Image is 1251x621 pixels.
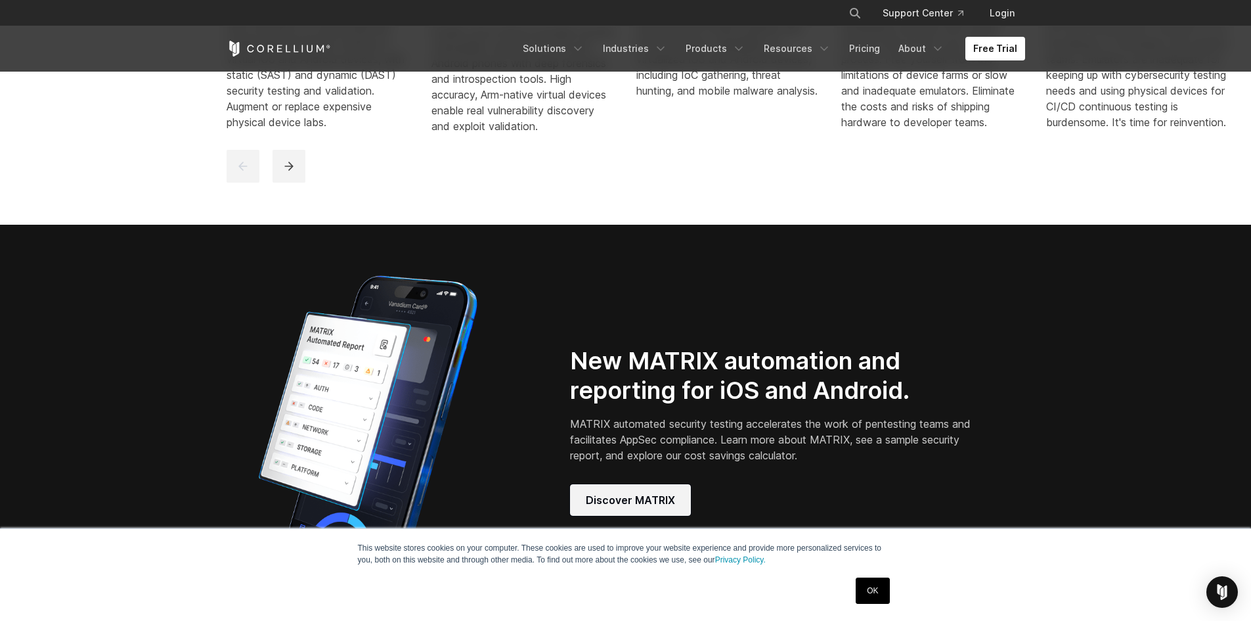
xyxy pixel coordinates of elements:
button: Search [843,1,867,25]
div: Enable never-before-possible security vulnerability research for iOS and Android phones with deep... [431,24,615,134]
a: Pricing [841,37,888,60]
span: Discover MATRIX [586,492,675,508]
a: Solutions [515,37,592,60]
p: MATRIX automated security testing accelerates the work of pentesting teams and facilitates AppSec... [570,416,975,463]
div: Navigation Menu [515,37,1025,60]
a: Discover MATRIX [570,484,691,516]
a: OK [856,578,889,604]
a: Support Center [872,1,974,25]
button: next [273,150,305,183]
h2: New MATRIX automation and reporting for iOS and Android. [570,346,975,405]
a: Industries [595,37,675,60]
a: About [890,37,952,60]
div: Open Intercom Messenger [1206,576,1238,608]
button: previous [227,150,259,183]
p: This website stores cookies on your computer. These cookies are used to improve your website expe... [358,542,894,566]
a: Free Trial [965,37,1025,60]
a: Products [678,37,753,60]
a: Privacy Policy. [715,555,766,564]
img: Corellium_MATRIX_Hero_1_1x [227,267,509,595]
a: Corellium Home [227,41,331,57]
a: Resources [756,37,839,60]
a: Login [979,1,1025,25]
div: Navigation Menu [833,1,1025,25]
